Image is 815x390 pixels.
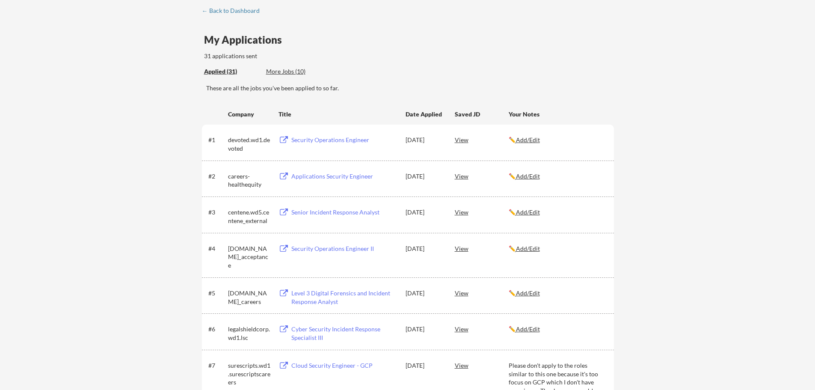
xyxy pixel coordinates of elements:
div: Applied (31) [204,67,260,76]
a: ← Back to Dashboard [202,7,266,16]
div: [DOMAIN_NAME]_careers [228,289,271,306]
div: Applications Security Engineer [291,172,397,181]
div: ← Back to Dashboard [202,8,266,14]
div: [DATE] [406,244,443,253]
div: View [455,168,509,184]
div: Security Operations Engineer [291,136,397,144]
div: careers-healthequity [228,172,271,189]
div: These are all the jobs you've been applied to so far. [206,84,614,92]
div: Saved JD [455,106,509,122]
div: Level 3 Digital Forensics and Incident Response Analyst [291,289,397,306]
div: [DATE] [406,289,443,298]
div: More Jobs (10) [266,67,329,76]
div: [DATE] [406,361,443,370]
u: Add/Edit [516,245,540,252]
div: #3 [208,208,225,217]
div: ✏️ [509,325,606,333]
div: These are all the jobs you've been applied to so far. [204,67,260,76]
div: 31 applications sent [204,52,370,60]
u: Add/Edit [516,325,540,333]
div: [DATE] [406,172,443,181]
div: View [455,132,509,147]
div: [DATE] [406,208,443,217]
div: #1 [208,136,225,144]
div: #6 [208,325,225,333]
div: centene.wd5.centene_external [228,208,271,225]
div: [DATE] [406,325,443,333]
div: legalshieldcorp.wd1.lsc [228,325,271,342]
div: Cloud Security Engineer - GCP [291,361,397,370]
div: #7 [208,361,225,370]
div: Senior Incident Response Analyst [291,208,397,217]
div: Date Applied [406,110,443,119]
u: Add/Edit [516,289,540,297]
div: View [455,321,509,336]
div: ✏️ [509,244,606,253]
div: View [455,357,509,373]
div: My Applications [204,35,289,45]
u: Add/Edit [516,136,540,143]
div: #4 [208,244,225,253]
u: Add/Edit [516,173,540,180]
div: Title [279,110,397,119]
div: #5 [208,289,225,298]
div: ✏️ [509,172,606,181]
div: ✏️ [509,289,606,298]
div: These are job applications we think you'd be a good fit for, but couldn't apply you to automatica... [266,67,329,76]
div: [DATE] [406,136,443,144]
div: devoted.wd1.devoted [228,136,271,152]
div: surescripts.wd1.surescriptscareers [228,361,271,387]
div: Your Notes [509,110,606,119]
div: [DOMAIN_NAME]_acceptance [228,244,271,270]
div: Cyber Security Incident Response Specialist III [291,325,397,342]
div: View [455,285,509,301]
div: ✏️ [509,208,606,217]
div: Security Operations Engineer II [291,244,397,253]
div: View [455,204,509,220]
u: Add/Edit [516,208,540,216]
div: Company [228,110,271,119]
div: ✏️ [509,136,606,144]
div: View [455,241,509,256]
div: #2 [208,172,225,181]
